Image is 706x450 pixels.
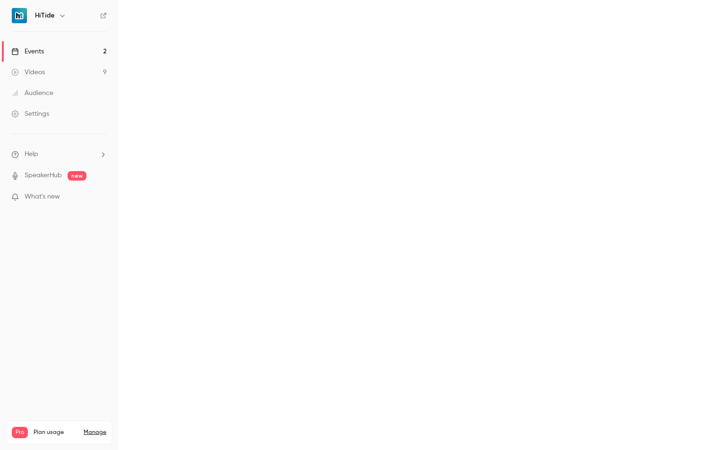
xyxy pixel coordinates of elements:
div: Events [11,47,44,56]
span: Pro [12,427,28,438]
div: Videos [11,68,45,77]
a: SpeakerHub [25,171,62,181]
a: Manage [84,429,106,436]
span: What's new [25,192,60,202]
span: Help [25,149,38,159]
iframe: Noticeable Trigger [95,193,107,201]
li: help-dropdown-opener [11,149,107,159]
span: new [68,171,86,181]
img: HiTide [12,8,27,23]
h6: HiTide [35,11,55,20]
div: Settings [11,109,49,119]
span: Plan usage [34,429,78,436]
div: Audience [11,88,53,98]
